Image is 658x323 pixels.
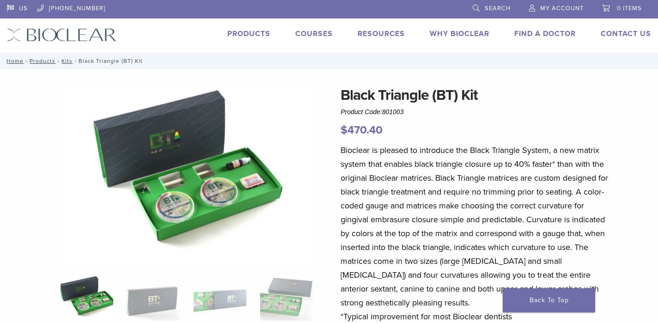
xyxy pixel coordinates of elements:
span: My Account [540,5,584,12]
a: Courses [295,29,333,38]
span: / [55,59,61,63]
img: Bioclear [7,28,116,42]
img: Black Triangle (BT) Kit - Image 3 [194,274,246,321]
a: Contact Us [601,29,651,38]
a: Products [227,29,270,38]
span: / [73,59,79,63]
span: 0 items [617,5,642,12]
span: $ [341,123,347,137]
span: / [24,59,30,63]
img: Intro Black Triangle Kit-6 - Copy [61,84,312,262]
a: Products [30,58,55,64]
bdi: 470.40 [341,123,383,137]
span: Product Code: [341,108,403,116]
img: Intro-Black-Triangle-Kit-6-Copy-e1548792917662-324x324.jpg [61,274,113,321]
a: Home [4,58,24,64]
img: Black Triangle (BT) Kit - Image 2 [127,274,180,321]
a: Back To Top [503,288,595,312]
a: Why Bioclear [430,29,489,38]
a: Find A Doctor [514,29,576,38]
span: Search [485,5,511,12]
h1: Black Triangle (BT) Kit [341,84,609,106]
span: 801003 [382,108,404,116]
a: Resources [358,29,405,38]
img: Black Triangle (BT) Kit - Image 4 [260,274,313,321]
a: Kits [61,58,73,64]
